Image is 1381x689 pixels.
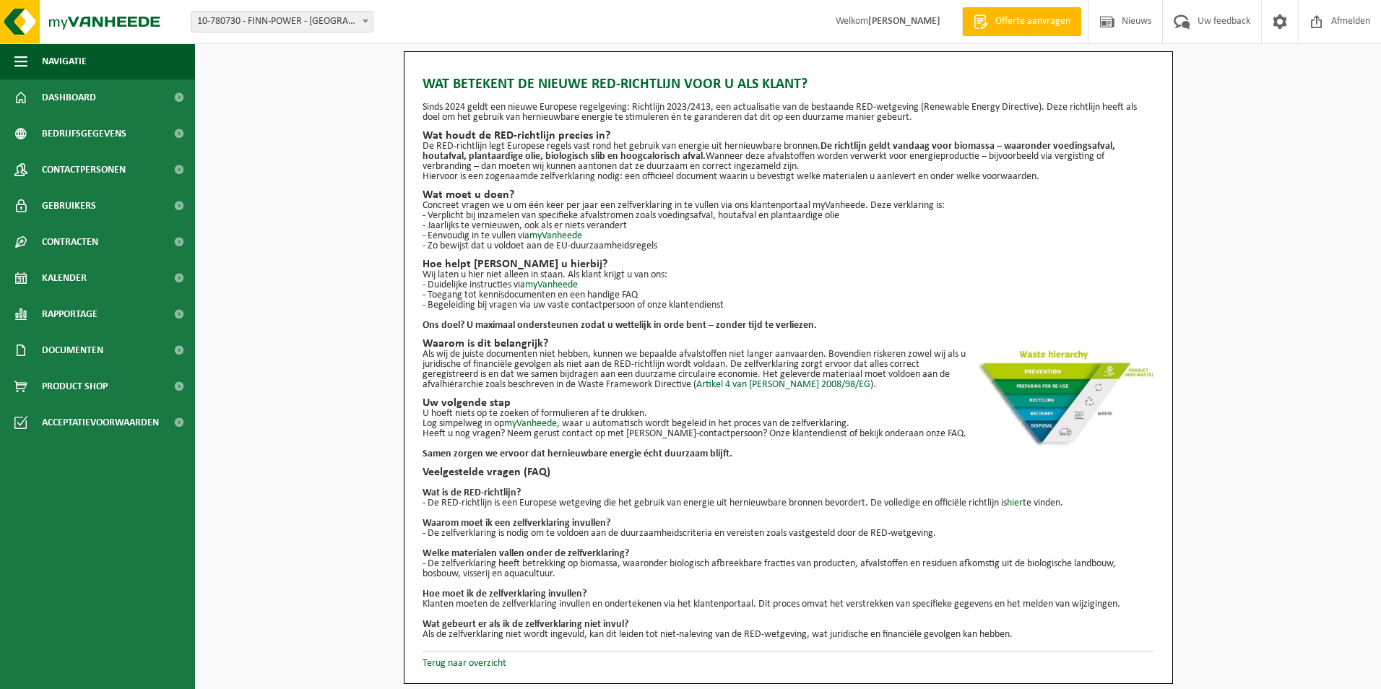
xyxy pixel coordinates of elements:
[42,404,159,441] span: Acceptatievoorwaarden
[423,270,1154,280] p: Wij laten u hier niet alleen in staan. Als klant krijgt u van ons:
[423,290,1154,300] p: - Toegang tot kennisdocumenten en een handige FAQ
[423,599,1154,610] p: Klanten moeten de zelfverklaring invullen en ondertekenen via het klantenportaal. Dit proces omva...
[868,16,940,27] strong: [PERSON_NAME]
[423,338,1154,350] h2: Waarom is dit belangrijk?
[423,559,1154,579] p: - De zelfverklaring heeft betrekking op biomassa, waaronder biologisch afbreekbare fracties van p...
[423,189,1154,201] h2: Wat moet u doen?
[504,418,557,429] a: myVanheede
[191,11,373,32] span: 10-780730 - FINN-POWER - NAZARETH
[423,142,1154,172] p: De RED-richtlijn legt Europese regels vast rond het gebruik van energie uit hernieuwbare bronnen....
[423,221,1154,231] p: - Jaarlijks te vernieuwen, ook als er niets verandert
[423,280,1154,290] p: - Duidelijke instructies via
[423,487,521,498] b: Wat is de RED-richtlijn?
[423,397,1154,409] h2: Uw volgende stap
[423,498,1154,508] p: - De RED-richtlijn is een Europese wetgeving die het gebruik van energie uit hernieuwbare bronnen...
[423,172,1154,182] p: Hiervoor is een zogenaamde zelfverklaring nodig: een officieel document waarin u bevestigt welke ...
[42,296,98,332] span: Rapportage
[1007,498,1023,508] a: hier
[42,116,126,152] span: Bedrijfsgegevens
[423,448,732,459] b: Samen zorgen we ervoor dat hernieuwbare energie écht duurzaam blijft.
[42,368,108,404] span: Product Shop
[423,619,628,630] b: Wat gebeurt er als ik de zelfverklaring niet invul?
[423,241,1154,251] p: - Zo bewijst dat u voldoet aan de EU-duurzaamheidsregels
[423,103,1154,123] p: Sinds 2024 geldt een nieuwe Europese regelgeving: Richtlijn 2023/2413, een actualisatie van de be...
[529,230,582,241] a: myVanheede
[423,409,1154,429] p: U hoeft niets op te zoeken of formulieren af te drukken. Log simpelweg in op , waar u automatisch...
[423,548,629,559] b: Welke materialen vallen onder de zelfverklaring?
[696,379,870,390] a: Artikel 4 van [PERSON_NAME] 2008/98/EG
[423,300,1154,311] p: - Begeleiding bij vragen via uw vaste contactpersoon of onze klantendienst
[423,231,1154,241] p: - Eenvoudig in te vullen via
[423,589,586,599] b: Hoe moet ik de zelfverklaring invullen?
[423,429,1154,439] p: Heeft u nog vragen? Neem gerust contact op met [PERSON_NAME]-contactpersoon? Onze klantendienst o...
[423,74,808,95] span: Wat betekent de nieuwe RED-richtlijn voor u als klant?
[423,130,1154,142] h2: Wat houdt de RED-richtlijn precies in?
[42,79,96,116] span: Dashboard
[423,320,817,331] strong: Ons doel? U maximaal ondersteunen zodat u wettelijk in orde bent – zonder tijd te verliezen.
[423,529,1154,539] p: - De zelfverklaring is nodig om te voldoen aan de duurzaamheidscriteria en vereisten zoals vastge...
[962,7,1081,36] a: Offerte aanvragen
[423,467,1154,478] h2: Veelgestelde vragen (FAQ)
[42,188,96,224] span: Gebruikers
[423,658,506,669] a: Terug naar overzicht
[42,152,126,188] span: Contactpersonen
[423,518,610,529] b: Waarom moet ik een zelfverklaring invullen?
[525,279,578,290] a: myVanheede
[992,14,1074,29] span: Offerte aanvragen
[423,211,1154,221] p: - Verplicht bij inzamelen van specifieke afvalstromen zoals voedingsafval, houtafval en plantaard...
[423,201,1154,211] p: Concreet vragen we u om één keer per jaar een zelfverklaring in te vullen via ons klantenportaal ...
[42,260,87,296] span: Kalender
[42,43,87,79] span: Navigatie
[423,141,1115,162] strong: De richtlijn geldt vandaag voor biomassa – waaronder voedingsafval, houtafval, plantaardige olie,...
[423,630,1154,640] p: Als de zelfverklaring niet wordt ingevuld, kan dit leiden tot niet-naleving van de RED-wetgeving,...
[423,350,1154,390] p: Als wij de juiste documenten niet hebben, kunnen we bepaalde afvalstoffen niet langer aanvaarden....
[423,259,1154,270] h2: Hoe helpt [PERSON_NAME] u hierbij?
[42,332,103,368] span: Documenten
[191,12,373,32] span: 10-780730 - FINN-POWER - NAZARETH
[42,224,98,260] span: Contracten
